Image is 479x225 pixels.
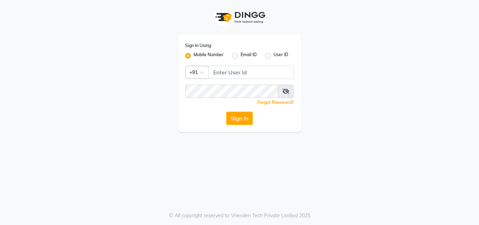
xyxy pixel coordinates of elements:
img: logo1.svg [211,7,268,28]
label: Email ID [241,52,257,60]
button: Sign In [226,112,253,125]
input: Username [185,85,278,98]
label: Sign In Using: [185,42,212,49]
input: Username [209,66,294,79]
a: Forgot Password? [257,100,294,105]
label: Mobile Number [194,52,224,60]
label: User ID [274,52,288,60]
